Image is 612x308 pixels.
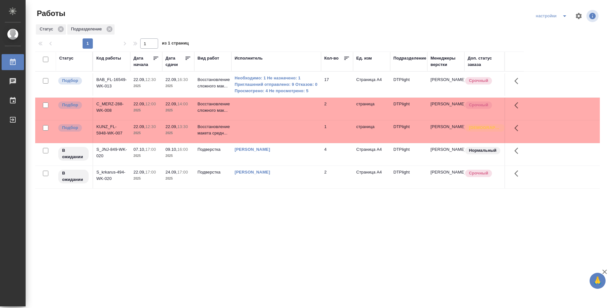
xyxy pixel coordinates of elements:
[133,124,145,129] p: 22.09,
[133,107,159,114] p: 2025
[162,39,189,49] span: из 1 страниц
[469,125,501,131] p: [DEMOGRAPHIC_DATA]
[67,24,115,35] div: Подразделение
[133,83,159,89] p: 2025
[133,170,145,174] p: 22.09,
[592,274,603,288] span: 🙏
[511,143,526,158] button: Здесь прячутся важные кнопки
[145,170,156,174] p: 17:00
[511,166,526,181] button: Здесь прячутся важные кнопки
[356,55,372,61] div: Ед. изм
[353,73,390,96] td: Страница А4
[431,124,461,130] p: [PERSON_NAME]
[431,101,461,107] p: [PERSON_NAME]
[145,101,156,106] p: 12:00
[571,8,586,24] span: Настроить таблицу
[469,147,496,154] p: Нормальный
[165,147,177,152] p: 09.10,
[324,55,339,61] div: Кол-во
[133,77,145,82] p: 22.09,
[469,102,488,108] p: Срочный
[235,55,263,61] div: Исполнитель
[431,169,461,175] p: [PERSON_NAME]
[133,153,159,159] p: 2025
[390,143,427,166] td: DTPlight
[133,130,159,136] p: 2025
[58,124,89,132] div: Можно подбирать исполнителей
[133,101,145,106] p: 22.09,
[235,75,318,94] a: Необходимо: 1 Не назначено: 1 Приглашений отправлено: 9 Отказов: 0 Просмотрено: 4 Не просмотрено: 5
[197,146,228,153] p: Подверстка
[177,101,188,106] p: 14:00
[40,26,55,32] p: Статус
[165,130,191,136] p: 2025
[353,120,390,143] td: страница
[590,273,606,289] button: 🙏
[431,77,461,83] p: [PERSON_NAME]
[36,24,66,35] div: Статус
[468,55,501,68] div: Доп. статус заказа
[71,26,104,32] p: Подразделение
[321,73,353,96] td: 17
[93,98,130,120] td: C_MERZ-288-WK-008
[177,170,188,174] p: 17:00
[197,77,228,89] p: Восстановление сложного мак...
[469,77,488,84] p: Срочный
[235,147,270,152] a: [PERSON_NAME]
[165,77,177,82] p: 22.09,
[177,147,188,152] p: 16:00
[165,55,185,68] div: Дата сдачи
[511,73,526,89] button: Здесь прячутся важные кнопки
[58,77,89,85] div: Можно подбирать исполнителей
[133,175,159,182] p: 2025
[145,147,156,152] p: 17:00
[165,124,177,129] p: 22.09,
[321,98,353,120] td: 2
[511,98,526,113] button: Здесь прячутся важные кнопки
[62,102,78,108] p: Подбор
[390,73,427,96] td: DTPlight
[321,166,353,188] td: 2
[96,55,121,61] div: Код работы
[62,77,78,84] p: Подбор
[534,11,571,21] div: split button
[431,55,461,68] div: Менеджеры верстки
[165,175,191,182] p: 2025
[393,55,426,61] div: Подразделение
[58,101,89,109] div: Можно подбирать исполнителей
[165,170,177,174] p: 24.09,
[197,169,228,175] p: Подверстка
[165,101,177,106] p: 22.09,
[145,124,156,129] p: 12:30
[469,170,488,176] p: Срочный
[511,120,526,136] button: Здесь прячутся важные кнопки
[321,143,353,166] td: 4
[58,169,89,184] div: Исполнитель назначен, приступать к работе пока рано
[321,120,353,143] td: 1
[390,98,427,120] td: DTPlight
[177,77,188,82] p: 16:30
[35,8,65,19] span: Работы
[165,153,191,159] p: 2025
[59,55,74,61] div: Статус
[177,124,188,129] p: 13:30
[390,120,427,143] td: DTPlight
[165,83,191,89] p: 2025
[197,124,228,136] p: Восстановление макета средн...
[62,125,78,131] p: Подбор
[197,101,228,114] p: Восстановление сложного мак...
[145,77,156,82] p: 12:30
[586,10,600,22] span: Посмотреть информацию
[353,98,390,120] td: страница
[93,166,130,188] td: S_krkarus-494-WK-020
[390,166,427,188] td: DTPlight
[93,73,130,96] td: BAB_FL-16549-WK-013
[58,146,89,161] div: Исполнитель назначен, приступать к работе пока рано
[431,146,461,153] p: [PERSON_NAME]
[93,120,130,143] td: KUNZ_FL-5948-WK-007
[133,147,145,152] p: 07.10,
[62,170,85,183] p: В ожидании
[235,170,270,174] a: [PERSON_NAME]
[93,143,130,166] td: S_JNJ-849-WK-020
[62,147,85,160] p: В ожидании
